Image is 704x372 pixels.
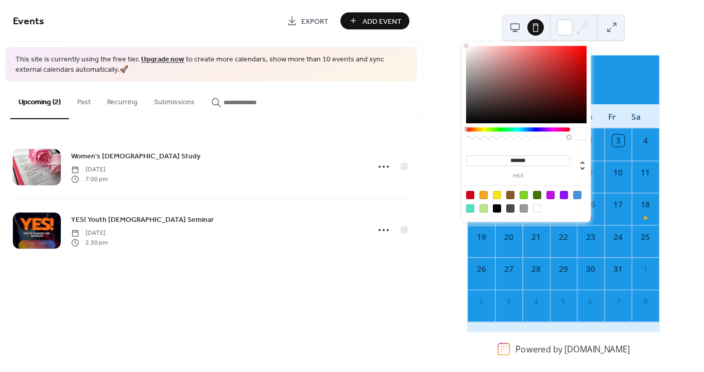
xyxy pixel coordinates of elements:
div: 17 [612,199,624,211]
span: 2:30 pm [71,238,108,247]
span: [DATE] [71,165,108,174]
a: Women's [DEMOGRAPHIC_DATA] Study [71,150,200,162]
div: #417505 [533,191,541,199]
span: YES! Youth [DEMOGRAPHIC_DATA] Seminar [71,215,214,225]
div: 29 [557,263,569,275]
div: 26 [475,263,487,275]
div: 28 [530,263,542,275]
div: #000000 [493,204,501,213]
a: [DOMAIN_NAME] [564,343,630,354]
div: 31 [612,263,624,275]
div: Sa [624,104,648,128]
div: 10 [612,167,624,179]
div: 24 [612,231,624,243]
button: Upcoming (2) [10,82,69,119]
div: 5 [557,296,569,308]
div: #9013FE [560,191,568,199]
div: #BD10E0 [546,191,555,199]
span: This site is currently using the free tier. to create more calendars, show more than 10 events an... [15,55,407,75]
div: #FFFFFF [533,204,541,213]
div: Powered by [516,343,630,354]
div: 25 [640,231,651,243]
div: 1 [640,263,651,275]
div: #4A90E2 [573,191,581,199]
span: Women's [DEMOGRAPHIC_DATA] Study [71,151,200,162]
div: 8 [640,296,651,308]
div: 3 [503,296,514,308]
button: Add Event [340,12,409,29]
span: Events [13,11,44,31]
div: 22 [557,231,569,243]
div: #7ED321 [520,191,528,199]
div: 7 [612,296,624,308]
a: Upgrade now [141,53,184,67]
div: 18 [640,199,651,211]
span: [DATE] [71,229,108,238]
a: Export [279,12,336,29]
div: 27 [503,263,514,275]
label: hex [466,173,570,179]
div: Fr [600,104,624,128]
div: #B8E986 [479,204,488,213]
span: 7:00 pm [71,174,108,184]
button: Submissions [146,82,203,118]
div: 4 [530,296,542,308]
div: 6 [585,296,596,308]
div: #F8E71C [493,191,501,199]
div: 2 [585,135,596,147]
div: 2 [475,296,487,308]
div: 19 [475,231,487,243]
div: #F5A623 [479,191,488,199]
div: #4A4A4A [506,204,514,213]
div: 9 [585,167,596,179]
button: Recurring [99,82,146,118]
div: #D0021B [466,191,474,199]
div: #8B572A [506,191,514,199]
div: 3 [612,135,624,147]
div: 4 [640,135,651,147]
button: Past [69,82,99,118]
a: YES! Youth [DEMOGRAPHIC_DATA] Seminar [71,214,214,225]
span: Export [301,16,329,27]
span: Add Event [363,16,402,27]
div: 20 [503,231,514,243]
div: 16 [585,199,596,211]
div: #50E3C2 [466,204,474,213]
div: #9B9B9B [520,204,528,213]
div: 21 [530,231,542,243]
div: 23 [585,231,596,243]
div: 30 [585,263,596,275]
div: 11 [640,167,651,179]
